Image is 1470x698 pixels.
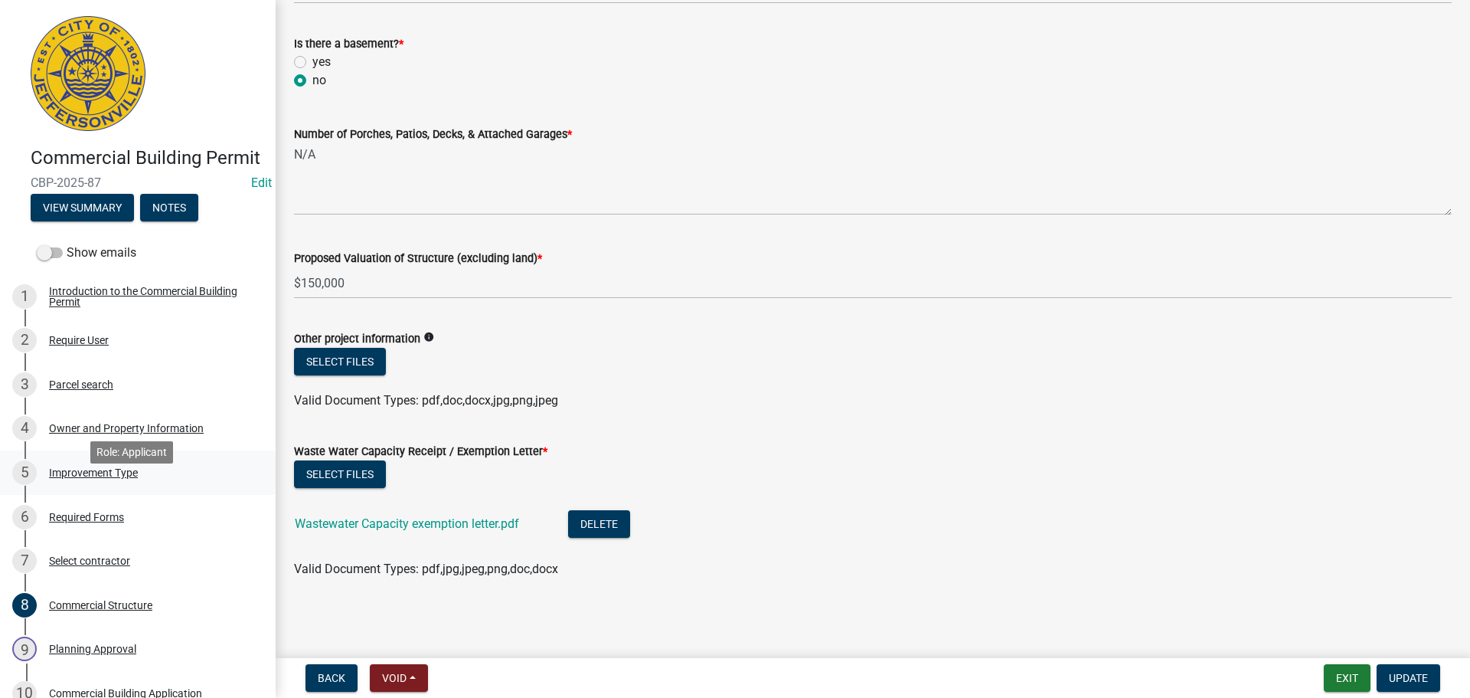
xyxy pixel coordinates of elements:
[294,562,558,576] span: Valid Document Types: pdf,jpg,jpeg,png,doc,docx
[31,16,145,131] img: City of Jeffersonville, Indiana
[12,416,37,441] div: 4
[312,53,331,71] label: yes
[12,637,37,661] div: 9
[49,335,109,346] div: Require User
[49,467,138,478] div: Improvement Type
[370,664,428,692] button: Void
[49,423,204,434] div: Owner and Property Information
[295,516,519,531] a: Wastewater Capacity exemption letter.pdf
[140,202,198,215] wm-modal-confirm: Notes
[90,441,173,464] div: Role: Applicant
[251,175,272,190] a: Edit
[382,672,407,684] span: Void
[294,334,420,345] label: Other project information
[294,39,403,50] label: Is there a basement?
[294,460,386,488] button: Select files
[423,332,434,342] i: info
[312,71,326,90] label: no
[294,348,386,375] button: Select files
[31,202,134,215] wm-modal-confirm: Summary
[1377,664,1440,692] button: Update
[49,555,130,566] div: Select contractor
[12,284,37,309] div: 1
[49,644,136,654] div: Planning Approval
[12,460,37,485] div: 5
[294,254,542,264] label: Proposed Valuation of Structure (excluding land)
[318,672,345,684] span: Back
[49,512,124,523] div: Required Forms
[37,244,136,262] label: Show emails
[31,147,263,169] h4: Commercial Building Permit
[294,129,572,140] label: Number of Porches, Patios, Decks, & Attached Garages
[12,549,37,573] div: 7
[568,510,630,538] button: Delete
[31,175,245,190] span: CBP-2025-87
[31,194,134,221] button: View Summary
[140,194,198,221] button: Notes
[1324,664,1370,692] button: Exit
[12,505,37,529] div: 6
[49,600,152,611] div: Commercial Structure
[251,175,272,190] wm-modal-confirm: Edit Application Number
[294,393,558,408] span: Valid Document Types: pdf,doc,docx,jpg,png,jpeg
[12,328,37,352] div: 2
[12,372,37,397] div: 3
[49,379,113,390] div: Parcel search
[294,447,547,457] label: Waste Water Capacity Receipt / Exemption Letter
[568,518,630,533] wm-modal-confirm: Delete Document
[49,286,251,307] div: Introduction to the Commercial Building Permit
[12,593,37,618] div: 8
[1389,672,1428,684] span: Update
[305,664,358,692] button: Back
